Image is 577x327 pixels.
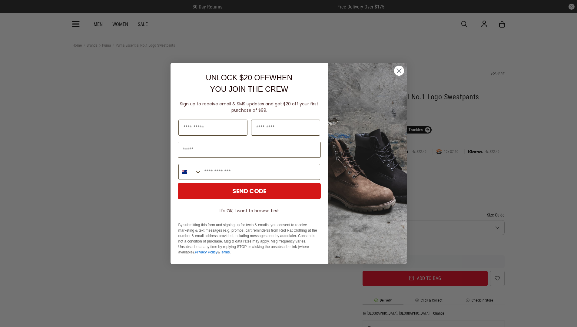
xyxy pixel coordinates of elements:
button: Close dialog [394,65,404,76]
span: YOU JOIN THE CREW [210,85,288,93]
span: UNLOCK $20 OFF [206,73,269,82]
button: Search Countries [179,164,201,180]
button: SEND CODE [178,183,321,199]
input: First Name [178,120,247,136]
input: Email [178,142,321,158]
a: Privacy Policy [195,250,217,254]
img: f7662613-148e-4c88-9575-6c6b5b55a647.jpeg [328,63,407,264]
button: It's OK, I want to browse first [178,205,321,216]
span: WHEN [269,73,292,82]
span: Sign up to receive email & SMS updates and get $20 off your first purchase of $99. [180,101,318,113]
a: Terms [220,250,230,254]
p: By submitting this form and signing up for texts & emails, you consent to receive marketing & tex... [178,222,320,255]
button: Open LiveChat chat widget [5,2,23,21]
img: New Zealand [182,170,187,174]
